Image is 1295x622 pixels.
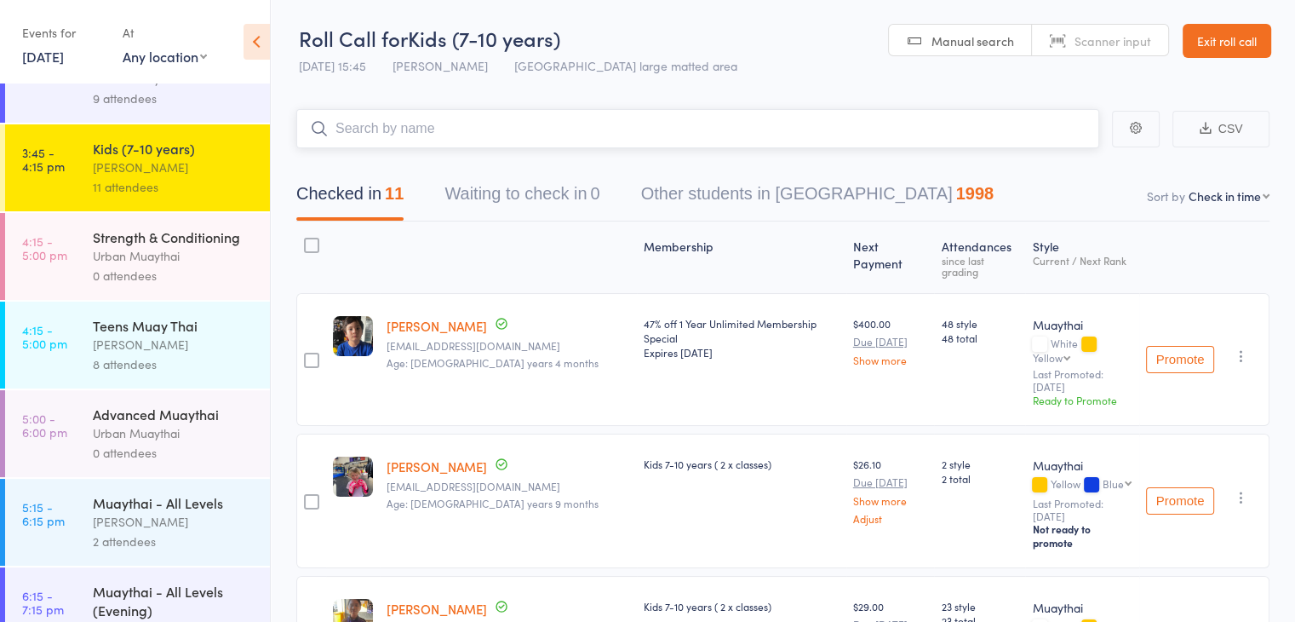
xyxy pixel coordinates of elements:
[5,124,270,211] a: 3:45 -4:15 pmKids (7-10 years)[PERSON_NAME]11 attendees
[296,109,1099,148] input: Search by name
[1025,229,1139,285] div: Style
[1032,457,1132,474] div: Muaythai
[387,481,630,492] small: megankaywilcox@gmail.com
[333,457,373,497] img: image1684993595.png
[1032,316,1132,333] div: Muaythai
[590,184,599,203] div: 0
[1102,478,1123,489] div: Blue
[93,405,255,423] div: Advanced Muaythai
[1189,187,1261,204] div: Check in time
[93,89,255,108] div: 9 attendees
[22,47,64,66] a: [DATE]
[93,512,255,532] div: [PERSON_NAME]
[93,443,255,463] div: 0 attendees
[5,479,270,566] a: 5:15 -6:15 pmMuaythai - All Levels[PERSON_NAME]2 attendees
[1032,337,1132,363] div: White
[93,246,255,266] div: Urban Muaythai
[853,476,928,488] small: Due [DATE]
[1147,187,1185,204] label: Sort by
[853,336,928,348] small: Due [DATE]
[941,599,1018,613] span: 23 style
[299,57,366,74] span: [DATE] 15:45
[1032,478,1132,492] div: Yellow
[387,355,599,370] span: Age: [DEMOGRAPHIC_DATA] years 4 months
[1172,111,1269,147] button: CSV
[941,331,1018,345] span: 48 total
[931,32,1014,49] span: Manual search
[93,335,255,354] div: [PERSON_NAME]
[644,316,839,360] div: 47% off 1 Year Unlimited Membership Special
[641,176,994,221] button: Other students in [GEOGRAPHIC_DATA]1998
[333,316,373,356] img: image1731396431.png
[93,316,255,335] div: Teens Muay Thai
[22,412,67,439] time: 5:00 - 6:00 pm
[1146,346,1214,373] button: Promote
[644,345,839,360] div: Expires [DATE]
[941,457,1018,471] span: 2 style
[93,582,255,619] div: Muaythai - All Levels (Evening)
[387,317,487,335] a: [PERSON_NAME]
[22,500,65,527] time: 5:15 - 6:15 pm
[387,600,487,618] a: [PERSON_NAME]
[1032,498,1132,522] small: Last Promoted: [DATE]
[853,354,928,366] a: Show more
[956,184,994,203] div: 1998
[93,158,255,177] div: [PERSON_NAME]
[408,24,560,52] span: Kids (7-10 years)
[1032,393,1132,407] div: Ready to Promote
[22,19,106,47] div: Events for
[1032,368,1132,393] small: Last Promoted: [DATE]
[5,213,270,300] a: 4:15 -5:00 pmStrength & ConditioningUrban Muaythai0 attendees
[637,229,846,285] div: Membership
[853,495,928,506] a: Show more
[123,47,207,66] div: Any location
[5,390,270,477] a: 5:00 -6:00 pmAdvanced MuaythaiUrban Muaythai0 attendees
[22,323,67,350] time: 4:15 - 5:00 pm
[387,496,599,510] span: Age: [DEMOGRAPHIC_DATA] years 9 months
[853,513,928,524] a: Adjust
[941,255,1018,277] div: since last grading
[22,234,67,262] time: 4:15 - 5:00 pm
[123,19,207,47] div: At
[1074,32,1151,49] span: Scanner input
[93,493,255,512] div: Muaythai - All Levels
[93,532,255,551] div: 2 attendees
[22,589,64,616] time: 6:15 - 7:15 pm
[1146,487,1214,515] button: Promote
[941,471,1018,486] span: 2 total
[1183,24,1271,58] a: Exit roll call
[941,316,1018,331] span: 48 style
[393,57,488,74] span: [PERSON_NAME]
[299,24,408,52] span: Roll Call for
[93,423,255,443] div: Urban Muaythai
[387,340,630,352] small: troyclanc@hotmail.com
[93,227,255,246] div: Strength & Conditioning
[1032,599,1132,616] div: Muaythai
[387,458,487,475] a: [PERSON_NAME]
[385,184,404,203] div: 11
[296,176,404,221] button: Checked in11
[846,229,935,285] div: Next Payment
[514,57,737,74] span: [GEOGRAPHIC_DATA] large matted area
[5,302,270,389] a: 4:15 -5:00 pmTeens Muay Thai[PERSON_NAME]8 attendees
[644,457,839,471] div: Kids 7-10 years ( 2 x classes)
[934,229,1025,285] div: Atten­dances
[1032,255,1132,266] div: Current / Next Rank
[93,266,255,285] div: 0 attendees
[644,599,839,613] div: Kids 7-10 years ( 2 x classes)
[853,457,928,524] div: $26.10
[444,176,599,221] button: Waiting to check in0
[1032,352,1062,363] div: Yellow
[93,354,255,374] div: 8 attendees
[93,177,255,197] div: 11 attendees
[22,146,65,173] time: 3:45 - 4:15 pm
[853,316,928,366] div: $400.00
[1032,522,1132,550] div: Not ready to promote
[93,139,255,158] div: Kids (7-10 years)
